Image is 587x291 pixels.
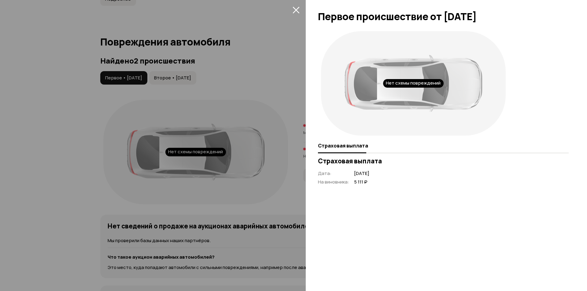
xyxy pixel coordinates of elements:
h3: Страховая выплата [318,157,569,165]
span: 5 111 ₽ [354,179,369,185]
div: Нет схемы повреждений [383,79,444,88]
span: Страховая выплата [318,143,368,149]
span: Дата : [318,170,331,176]
button: закрыть [291,5,301,15]
span: На виновника : [318,179,349,185]
span: [DATE] [354,170,369,177]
